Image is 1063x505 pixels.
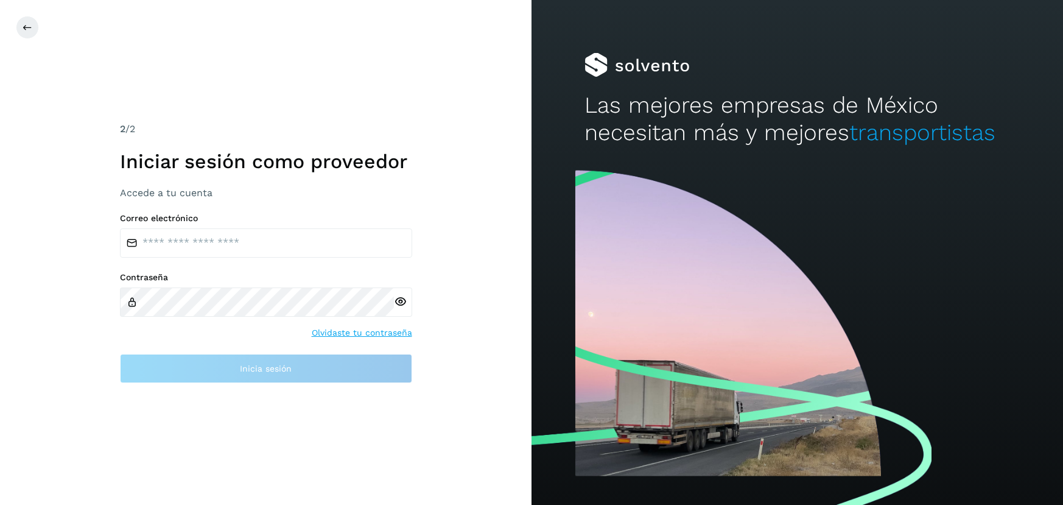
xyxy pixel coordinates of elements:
[120,213,412,224] label: Correo electrónico
[312,327,412,339] a: Olvidaste tu contraseña
[849,119,995,146] span: transportistas
[120,187,412,199] h3: Accede a tu cuenta
[120,150,412,173] h1: Iniciar sesión como proveedor
[240,364,292,373] span: Inicia sesión
[120,272,412,283] label: Contraseña
[120,123,125,135] span: 2
[584,92,1009,146] h2: Las mejores empresas de México necesitan más y mejores
[120,354,412,383] button: Inicia sesión
[120,122,412,136] div: /2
